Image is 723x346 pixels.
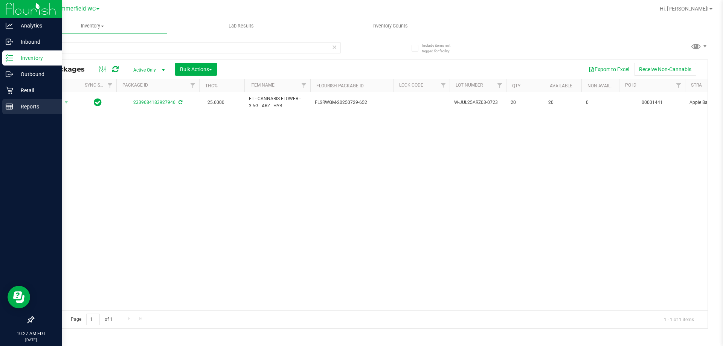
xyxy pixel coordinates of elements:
[691,82,706,88] a: Strain
[8,286,30,308] iframe: Resource center
[658,314,700,325] span: 1 - 1 of 1 items
[437,79,450,92] a: Filter
[673,79,685,92] a: Filter
[13,21,58,30] p: Analytics
[85,82,114,88] a: Sync Status
[6,70,13,78] inline-svg: Outbound
[512,83,520,88] a: Qty
[6,38,13,46] inline-svg: Inbound
[122,82,148,88] a: Package ID
[6,87,13,94] inline-svg: Retail
[586,99,615,106] span: 0
[249,95,306,110] span: FT - CANNABIS FLOWER - 3.5G - ARZ - HYB
[315,99,389,106] span: FLSRWGM-20250729-652
[6,22,13,29] inline-svg: Analytics
[175,63,217,76] button: Bulk Actions
[205,83,218,88] a: THC%
[399,82,423,88] a: Lock Code
[94,97,102,108] span: In Sync
[62,97,71,108] span: select
[298,79,310,92] a: Filter
[3,330,58,337] p: 10:27 AM EDT
[587,83,621,88] a: Non-Available
[316,83,364,88] a: Flourish Package ID
[33,42,341,53] input: Search Package ID, Item Name, SKU, Lot or Part Number...
[456,82,483,88] a: Lot Number
[584,63,634,76] button: Export to Excel
[362,23,418,29] span: Inventory Counts
[204,97,228,108] span: 25.6000
[511,99,539,106] span: 20
[218,23,264,29] span: Lab Results
[13,86,58,95] p: Retail
[13,70,58,79] p: Outbound
[422,43,459,54] span: Include items not tagged for facility
[250,82,275,88] a: Item Name
[454,99,502,106] span: W-JUL25ARZ03-0723
[180,66,212,72] span: Bulk Actions
[18,18,167,34] a: Inventory
[316,18,464,34] a: Inventory Counts
[13,53,58,62] p: Inventory
[187,79,199,92] a: Filter
[54,6,96,12] span: Summerfield WC
[625,82,636,88] a: PO ID
[6,103,13,110] inline-svg: Reports
[167,18,316,34] a: Lab Results
[13,37,58,46] p: Inbound
[104,79,116,92] a: Filter
[548,99,577,106] span: 20
[133,100,175,105] a: 2339684183927946
[6,54,13,62] inline-svg: Inventory
[332,42,337,52] span: Clear
[177,100,182,105] span: Sync from Compliance System
[13,102,58,111] p: Reports
[660,6,709,12] span: Hi, [PERSON_NAME]!
[494,79,506,92] a: Filter
[86,314,100,325] input: 1
[18,23,167,29] span: Inventory
[642,100,663,105] a: 00001441
[39,65,92,73] span: All Packages
[550,83,572,88] a: Available
[634,63,696,76] button: Receive Non-Cannabis
[3,337,58,343] p: [DATE]
[64,314,119,325] span: Page of 1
